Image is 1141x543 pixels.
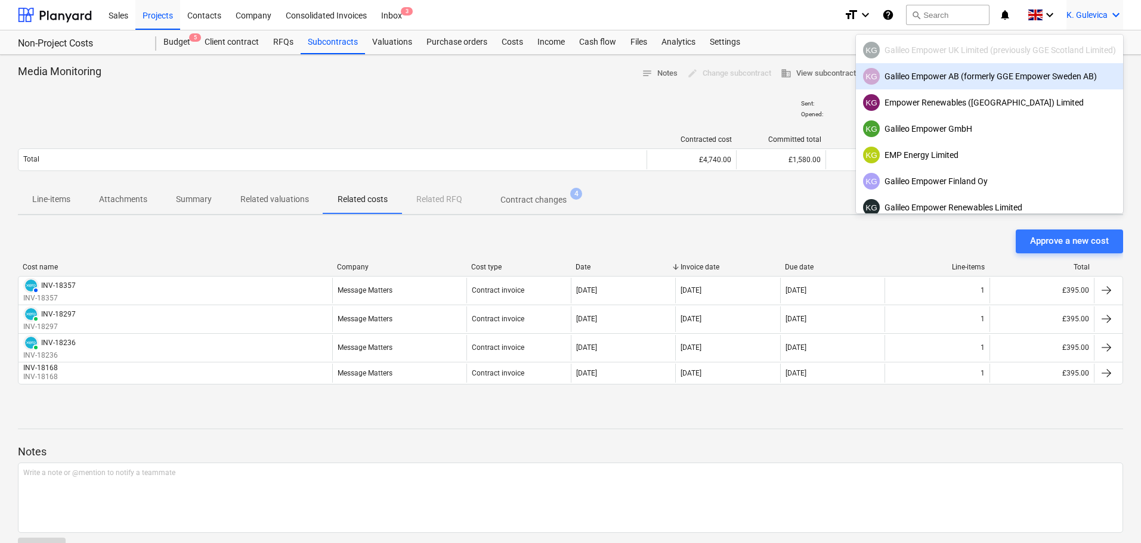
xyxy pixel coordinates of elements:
[863,147,1116,163] div: EMP Energy Limited
[863,199,880,216] div: Kristina Gulevica
[865,46,877,55] span: KG
[863,68,880,85] div: Kristina Gulevica
[865,98,877,107] span: KG
[865,72,877,81] span: KG
[863,42,880,58] div: Kristina Gulevica
[863,42,1116,58] div: Galileo Empower UK Limited (previously GGE Scotland Limited)
[865,125,877,134] span: KG
[865,151,877,160] span: KG
[863,120,880,137] div: Kristina Gulevica
[863,94,880,111] div: Kristina Gulevica
[863,120,1116,137] div: Galileo Empower GmbH
[863,68,1116,85] div: Galileo Empower AB (formerly GGE Empower Sweden AB)
[863,199,1116,216] div: Galileo Empower Renewables Limited
[865,203,877,212] span: KG
[863,94,1116,111] div: Empower Renewables ([GEOGRAPHIC_DATA]) Limited
[1081,486,1141,543] iframe: Chat Widget
[865,177,877,186] span: KG
[863,173,880,190] div: Kristina Gulevica
[863,173,1116,190] div: Galileo Empower Finland Oy
[863,147,880,163] div: Kristina Gulevica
